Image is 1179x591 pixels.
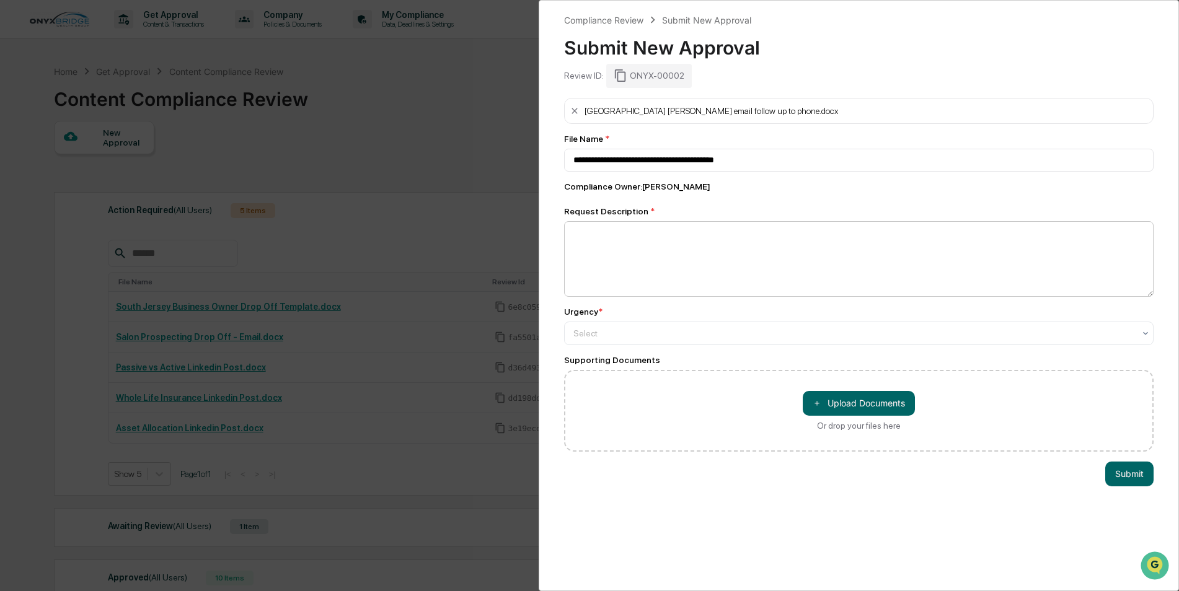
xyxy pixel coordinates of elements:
[12,157,22,167] div: 🖐️
[803,391,915,416] button: Or drop your files here
[564,134,1154,144] div: File Name
[42,107,157,117] div: We're available if you need us!
[813,397,821,409] span: ＋
[564,71,604,81] div: Review ID:
[606,64,692,87] div: ONYX-00002
[123,210,150,219] span: Pylon
[42,95,203,107] div: Start new chat
[87,209,150,219] a: Powered byPylon
[564,27,1154,59] div: Submit New Approval
[85,151,159,173] a: 🗄️Attestations
[564,355,1154,365] div: Supporting Documents
[12,181,22,191] div: 🔎
[211,98,226,113] button: Start new chat
[1105,462,1154,486] button: Submit
[1139,550,1173,584] iframe: Open customer support
[662,15,751,25] div: Submit New Approval
[7,175,83,197] a: 🔎Data Lookup
[585,106,838,116] div: [GEOGRAPHIC_DATA] [PERSON_NAME] email follow up to phone.docx
[564,307,603,317] div: Urgency
[564,206,1154,216] div: Request Description
[25,180,78,192] span: Data Lookup
[817,421,901,431] div: Or drop your files here
[12,26,226,46] p: How can we help?
[12,95,35,117] img: 1746055101610-c473b297-6a78-478c-a979-82029cc54cd1
[7,151,85,173] a: 🖐️Preclearance
[564,15,643,25] div: Compliance Review
[102,156,154,169] span: Attestations
[90,157,100,167] div: 🗄️
[25,156,80,169] span: Preclearance
[564,182,1154,191] div: Compliance Owner : [PERSON_NAME]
